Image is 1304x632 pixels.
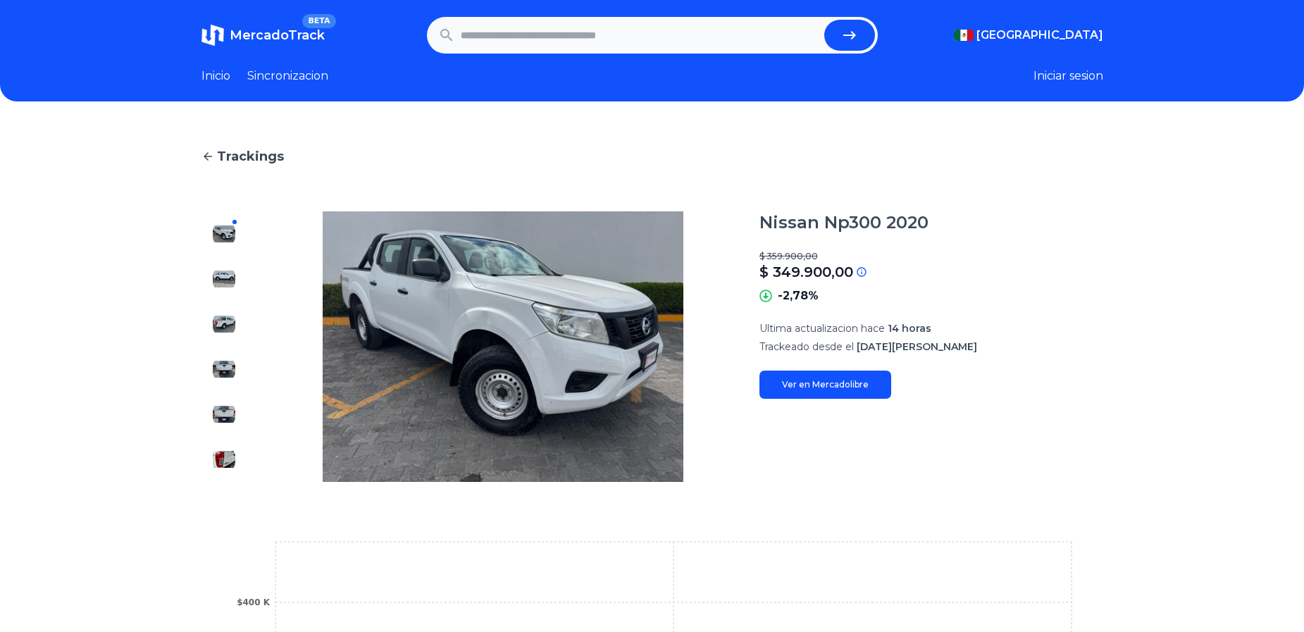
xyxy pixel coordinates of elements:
p: $ 359.900,00 [759,251,1103,262]
img: Mexico [954,30,974,41]
span: Trackings [217,147,284,166]
p: -2,78% [778,287,819,304]
button: Iniciar sesion [1033,68,1103,85]
span: Ultima actualizacion hace [759,322,885,335]
img: MercadoTrack [201,24,224,47]
span: Trackeado desde el [759,340,854,353]
a: Sincronizacion [247,68,328,85]
span: [DATE][PERSON_NAME] [857,340,977,353]
tspan: $400 K [237,597,271,607]
img: Nissan Np300 2020 [213,223,235,245]
img: Nissan Np300 2020 [213,448,235,471]
img: Nissan Np300 2020 [213,313,235,335]
span: 14 horas [888,322,931,335]
a: MercadoTrackBETA [201,24,325,47]
img: Nissan Np300 2020 [275,211,731,482]
p: $ 349.900,00 [759,262,853,282]
a: Inicio [201,68,230,85]
a: Ver en Mercadolibre [759,371,891,399]
span: BETA [302,14,335,28]
img: Nissan Np300 2020 [213,403,235,426]
button: [GEOGRAPHIC_DATA] [954,27,1103,44]
a: Trackings [201,147,1103,166]
span: MercadoTrack [230,27,325,43]
img: Nissan Np300 2020 [213,268,235,290]
img: Nissan Np300 2020 [213,358,235,380]
span: [GEOGRAPHIC_DATA] [976,27,1103,44]
h1: Nissan Np300 2020 [759,211,929,234]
